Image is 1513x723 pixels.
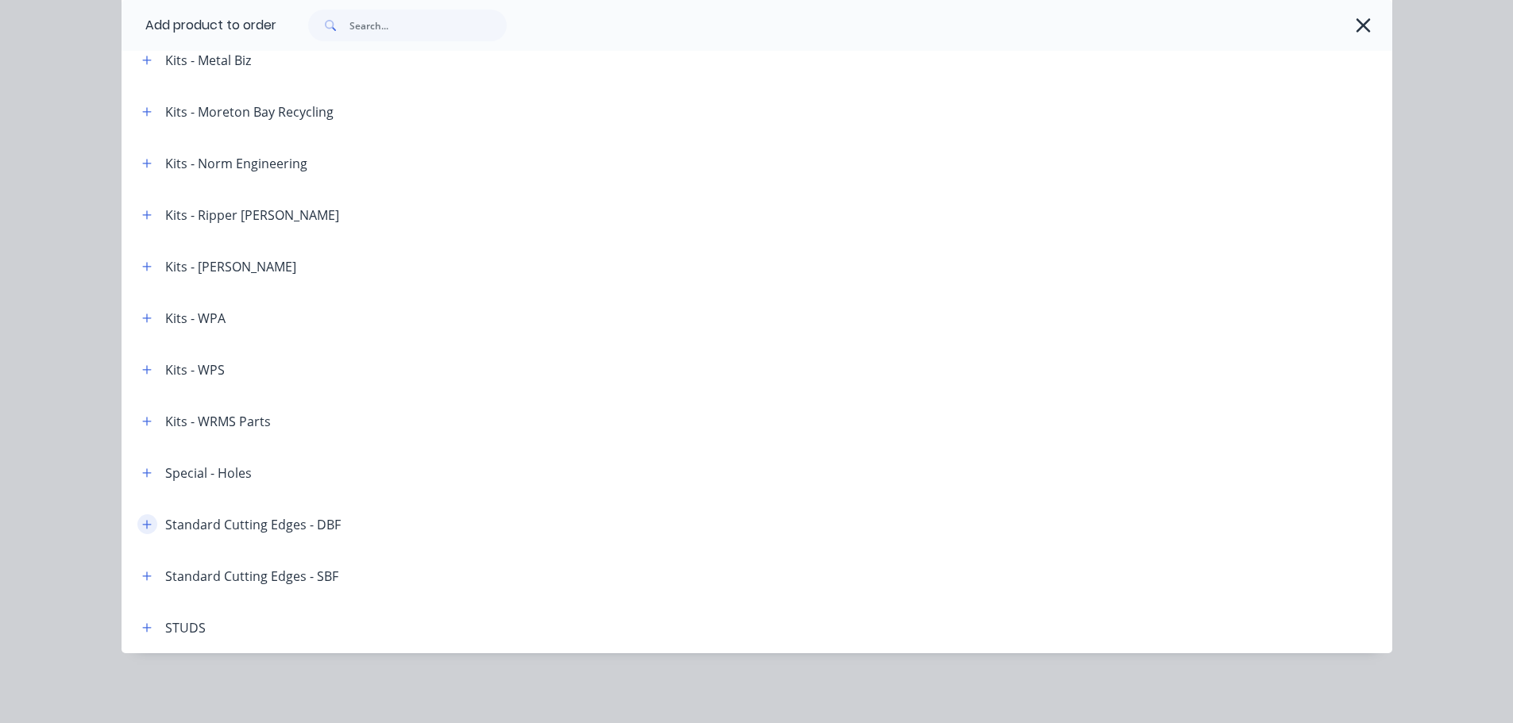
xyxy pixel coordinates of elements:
[165,154,307,173] div: Kits - Norm Engineering
[165,463,252,483] div: Special - Holes
[165,412,271,431] div: Kits - WRMS Parts
[165,567,338,586] div: Standard Cutting Edges - SBF
[165,309,226,328] div: Kits - WPA
[349,10,507,41] input: Search...
[165,515,341,534] div: Standard Cutting Edges - DBF
[165,618,206,637] div: STUDS
[165,206,339,225] div: Kits - Ripper [PERSON_NAME]
[165,360,225,379] div: Kits - WPS
[165,102,334,121] div: Kits - Moreton Bay Recycling
[165,51,251,70] div: Kits - Metal Biz
[165,257,296,276] div: Kits - [PERSON_NAME]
